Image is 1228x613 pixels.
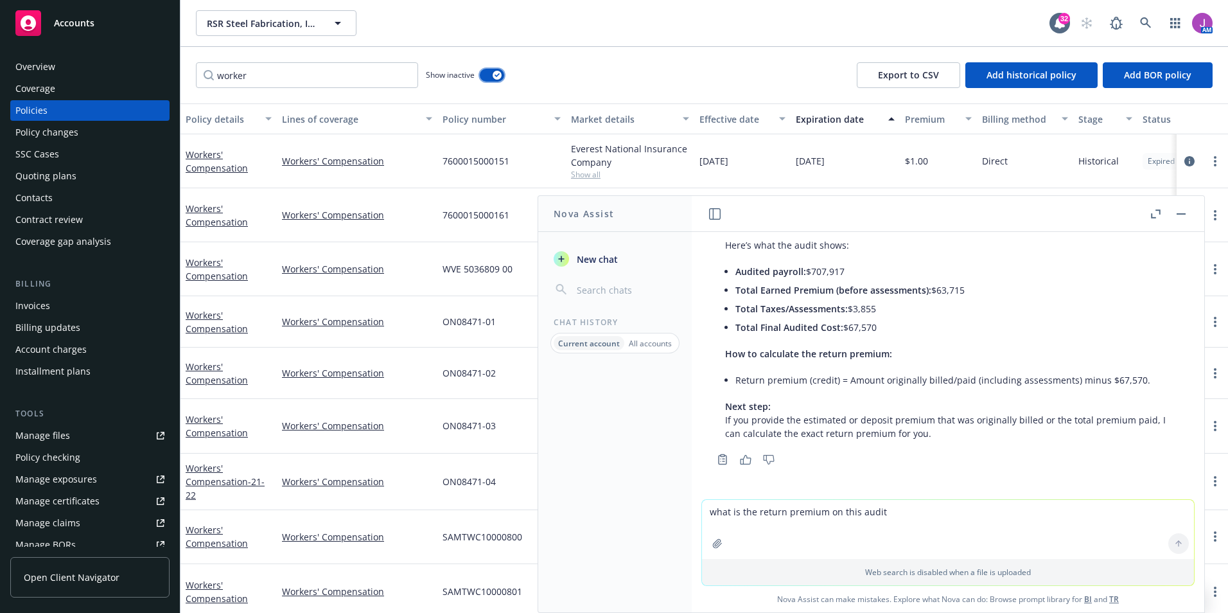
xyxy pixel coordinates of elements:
button: Policy number [437,103,566,134]
a: Workers' Compensation [186,413,248,439]
div: Manage claims [15,513,80,533]
div: Chat History [538,317,692,328]
a: Coverage gap analysis [10,231,170,252]
div: Policy changes [15,122,78,143]
span: Accounts [54,18,94,28]
p: Web search is disabled when a file is uploaded [710,567,1186,578]
a: Policy checking [10,447,170,468]
input: Filter by keyword... [196,62,418,88]
span: Audited payroll: [735,265,806,278]
span: Nova Assist can make mistakes. Explore what Nova can do: Browse prompt library for and [697,586,1199,612]
span: ON08471-04 [443,475,496,488]
a: Manage certificates [10,491,170,511]
a: Workers' Compensation [282,315,432,328]
button: New chat [548,247,681,271]
a: Workers' Compensation [186,524,248,549]
span: Expired [1148,155,1175,167]
div: Manage files [15,425,70,446]
a: SSC Cases [10,144,170,164]
svg: Copy to clipboard [717,454,728,465]
span: RSR Steel Fabrication, Inc. [207,17,318,30]
li: $707,917 [735,262,1171,281]
a: more [1207,584,1223,600]
div: Manage exposures [15,469,97,490]
div: Overview [15,57,55,77]
a: Overview [10,57,170,77]
span: WVE 5036809 00 [443,262,513,276]
div: Everest National Insurance Company [571,142,689,169]
div: Manage certificates [15,491,100,511]
div: Billing updates [15,317,80,338]
span: Total Earned Premium (before assessments): [735,284,931,296]
span: - 21-22 [186,475,265,501]
div: Tools [10,407,170,420]
div: Premium [905,112,958,126]
button: Lines of coverage [277,103,437,134]
a: Manage claims [10,513,170,533]
a: Workers' Compensation [282,585,432,598]
span: Direct [982,154,1008,168]
div: Coverage gap analysis [15,231,111,252]
span: Show inactive [426,69,475,80]
span: Total Final Audited Cost: [735,321,843,333]
p: Current account [558,338,620,349]
span: Export to CSV [878,69,939,81]
button: Expiration date [791,103,900,134]
a: Policy changes [10,122,170,143]
div: Policy checking [15,447,80,468]
button: Policy details [180,103,277,134]
span: ON08471-01 [443,315,496,328]
div: Contacts [15,188,53,208]
button: Market details [566,103,694,134]
a: BI [1084,594,1092,605]
span: Add historical policy [987,69,1076,81]
a: more [1207,418,1223,434]
span: ON08471-03 [443,419,496,432]
a: Search [1133,10,1159,36]
div: Billing [10,278,170,290]
a: more [1207,154,1223,169]
li: $67,570 [735,318,1171,337]
a: Quoting plans [10,166,170,186]
span: New chat [574,253,618,266]
button: Add BOR policy [1103,62,1213,88]
div: Policy number [443,112,547,126]
div: SSC Cases [15,144,59,164]
a: Report a Bug [1103,10,1129,36]
a: more [1207,208,1223,223]
span: SAMTWC10000801 [443,585,522,598]
a: Workers' Compensation [282,475,432,488]
a: more [1207,474,1223,489]
a: Contacts [10,188,170,208]
a: more [1207,366,1223,381]
span: Total Taxes/Assessments: [735,303,848,315]
div: Policy details [186,112,258,126]
div: Manage BORs [15,535,76,555]
a: more [1207,314,1223,330]
p: All accounts [629,338,672,349]
a: Workers' Compensation [186,360,248,386]
div: Contract review [15,209,83,230]
a: Switch app [1162,10,1188,36]
div: Account charges [15,339,87,360]
span: Historical [1078,154,1119,168]
a: Start snowing [1074,10,1100,36]
a: Manage exposures [10,469,170,490]
a: Workers' Compensation [282,530,432,544]
span: 7600015000151 [443,154,509,168]
div: Stage [1078,112,1118,126]
button: Premium [900,103,977,134]
a: more [1207,262,1223,277]
span: Show all [571,169,689,180]
a: more [1207,529,1223,544]
h1: Nova Assist [554,207,614,220]
a: TR [1109,594,1119,605]
div: Market details [571,112,675,126]
a: Account charges [10,339,170,360]
span: Next step: [725,400,771,413]
button: Add historical policy [965,62,1098,88]
a: Workers' Compensation [186,309,248,335]
span: Add BOR policy [1124,69,1191,81]
button: Export to CSV [857,62,960,88]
